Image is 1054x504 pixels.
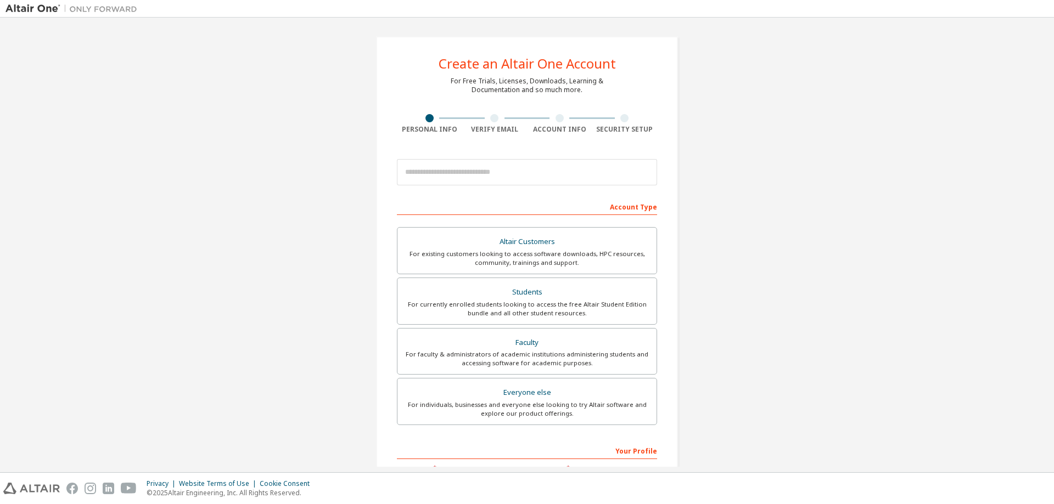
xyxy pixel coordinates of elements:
img: facebook.svg [66,483,78,494]
label: Last Name [530,465,657,473]
div: Security Setup [592,125,658,134]
div: For individuals, businesses and everyone else looking to try Altair software and explore our prod... [404,400,650,418]
div: Your Profile [397,441,657,459]
img: youtube.svg [121,483,137,494]
div: For existing customers looking to access software downloads, HPC resources, community, trainings ... [404,250,650,267]
div: Create an Altair One Account [439,57,616,70]
div: Verify Email [462,125,528,134]
img: instagram.svg [85,483,96,494]
div: For faculty & administrators of academic institutions administering students and accessing softwa... [404,350,650,367]
div: Personal Info [397,125,462,134]
div: Cookie Consent [260,479,316,488]
div: Account Info [527,125,592,134]
div: For Free Trials, Licenses, Downloads, Learning & Documentation and so much more. [451,77,603,94]
img: Altair One [5,3,143,14]
div: Account Type [397,197,657,215]
div: Everyone else [404,385,650,400]
div: Altair Customers [404,234,650,250]
img: linkedin.svg [103,483,114,494]
img: altair_logo.svg [3,483,60,494]
div: Students [404,285,650,300]
div: For currently enrolled students looking to access the free Altair Student Edition bundle and all ... [404,300,650,318]
div: Privacy [147,479,179,488]
div: Faculty [404,335,650,350]
label: First Name [397,465,524,473]
p: © 2025 Altair Engineering, Inc. All Rights Reserved. [147,488,316,497]
div: Website Terms of Use [179,479,260,488]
